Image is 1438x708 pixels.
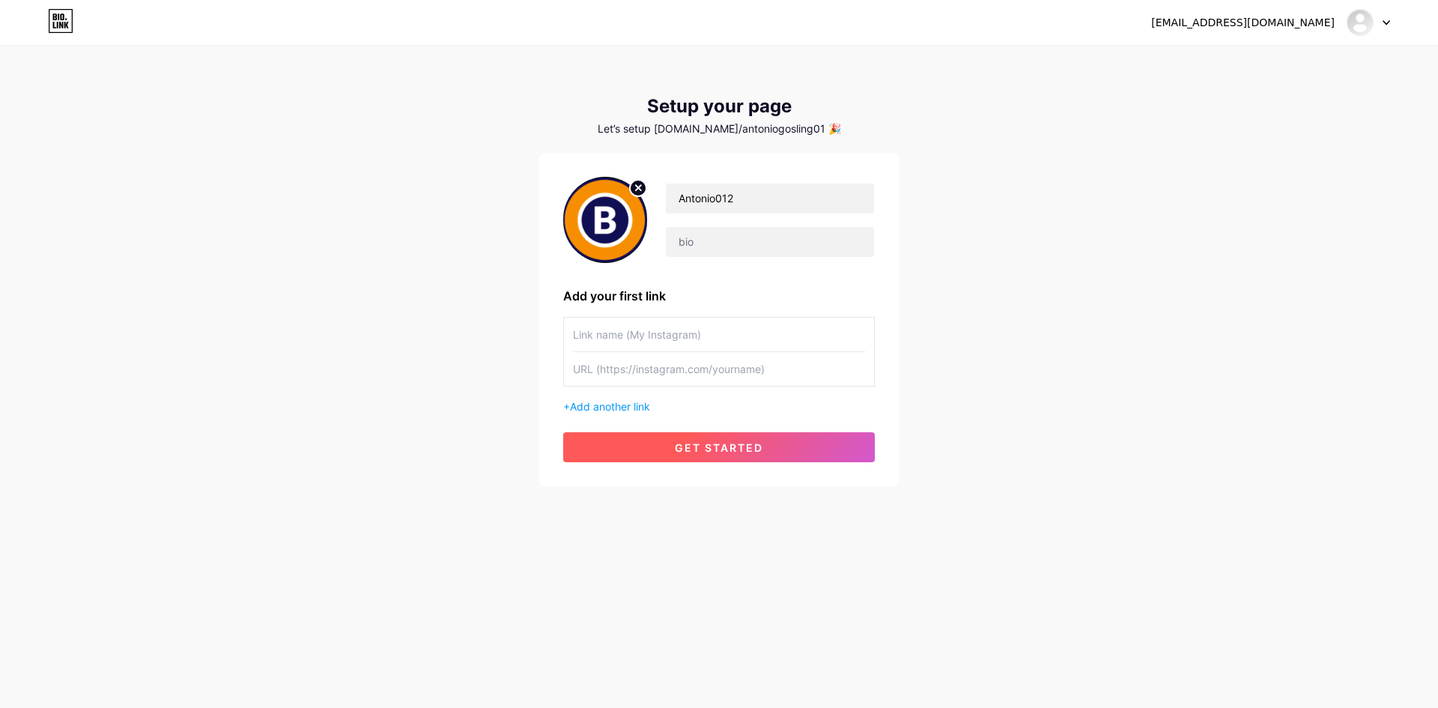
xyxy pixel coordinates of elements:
div: Let’s setup [DOMAIN_NAME]/antoniogosling01 🎉 [539,123,899,135]
img: profile pic [563,177,647,263]
span: Add another link [570,400,650,413]
div: Setup your page [539,96,899,117]
input: URL (https://instagram.com/yourname) [573,352,865,386]
input: bio [666,227,874,257]
span: get started [675,441,763,454]
button: get started [563,432,875,462]
div: + [563,399,875,414]
div: Add your first link [563,287,875,305]
input: Your name [666,184,874,214]
img: antoniogosling01 [1346,8,1374,37]
input: Link name (My Instagram) [573,318,865,351]
div: [EMAIL_ADDRESS][DOMAIN_NAME] [1151,15,1335,31]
